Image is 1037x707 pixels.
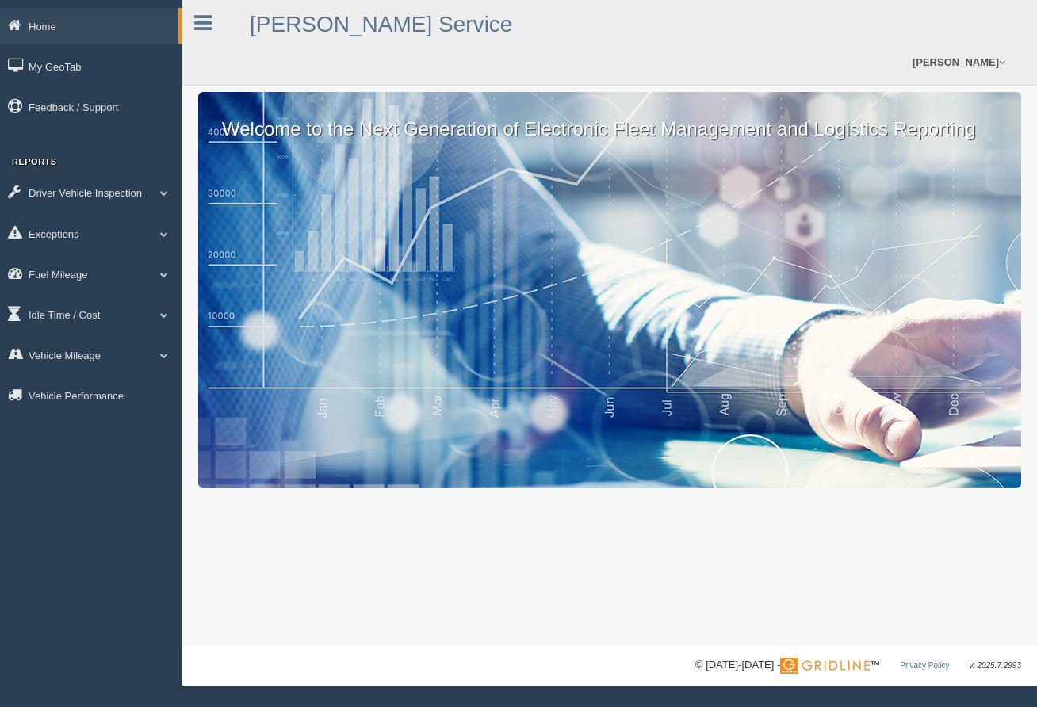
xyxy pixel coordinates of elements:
[695,657,1021,674] div: © [DATE]-[DATE] - ™
[905,40,1013,85] a: [PERSON_NAME]
[198,92,1021,143] p: Welcome to the Next Generation of Electronic Fleet Management and Logistics Reporting
[970,661,1021,670] span: v. 2025.7.2993
[780,658,870,674] img: Gridline
[250,12,512,36] a: [PERSON_NAME] Service
[900,661,949,670] a: Privacy Policy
